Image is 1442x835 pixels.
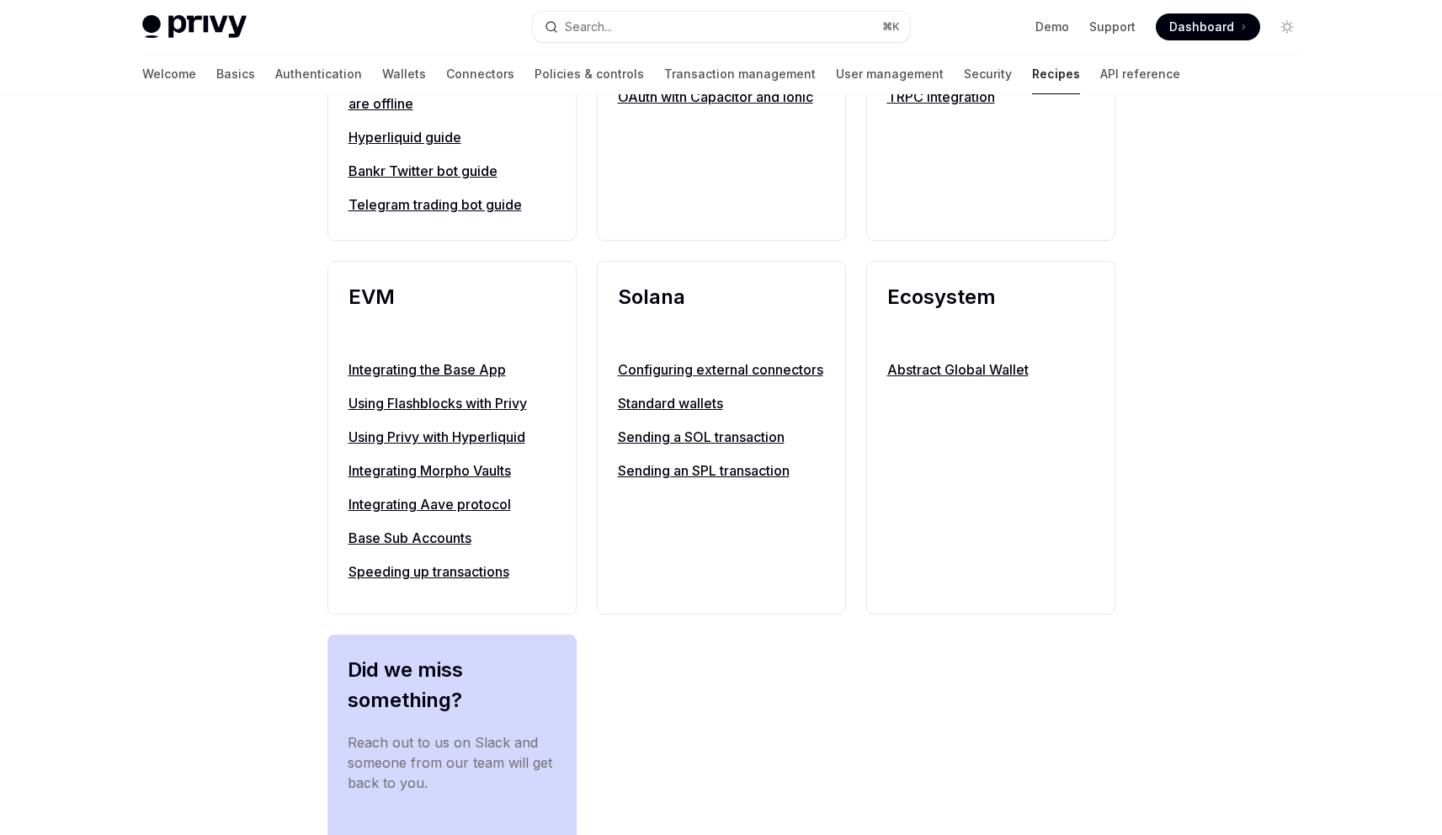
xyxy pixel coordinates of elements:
[664,54,816,94] a: Transaction management
[887,282,1094,343] h2: Ecosystem
[618,282,825,343] h2: Solana
[349,460,556,481] a: Integrating Morpho Vaults
[618,427,825,447] a: Sending a SOL transaction
[349,561,556,582] a: Speeding up transactions
[349,528,556,548] a: Base Sub Accounts
[1169,19,1234,35] span: Dashboard
[887,87,1094,107] a: TRPC integration
[349,282,556,343] h2: EVM
[887,359,1094,380] a: Abstract Global Wallet
[446,54,514,94] a: Connectors
[882,20,900,34] span: ⌘ K
[1089,19,1136,35] a: Support
[382,54,426,94] a: Wallets
[618,87,825,107] a: OAuth with Capacitor and Ionic
[618,359,825,380] a: Configuring external connectors
[349,393,556,413] a: Using Flashblocks with Privy
[349,359,556,380] a: Integrating the Base App
[1035,19,1069,35] a: Demo
[1274,13,1301,40] button: Toggle dark mode
[964,54,1012,94] a: Security
[142,54,196,94] a: Welcome
[216,54,255,94] a: Basics
[618,393,825,413] a: Standard wallets
[349,161,556,181] a: Bankr Twitter bot guide
[1156,13,1260,40] a: Dashboard
[349,194,556,215] a: Telegram trading bot guide
[533,12,910,42] button: Open search
[275,54,362,94] a: Authentication
[1032,54,1080,94] a: Recipes
[1100,54,1180,94] a: API reference
[349,427,556,447] a: Using Privy with Hyperliquid
[142,15,247,39] img: light logo
[349,494,556,514] a: Integrating Aave protocol
[565,17,612,37] div: Search...
[349,127,556,147] a: Hyperliquid guide
[348,655,556,715] h2: Did we miss something?
[535,54,644,94] a: Policies & controls
[618,460,825,481] a: Sending an SPL transaction
[836,54,944,94] a: User management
